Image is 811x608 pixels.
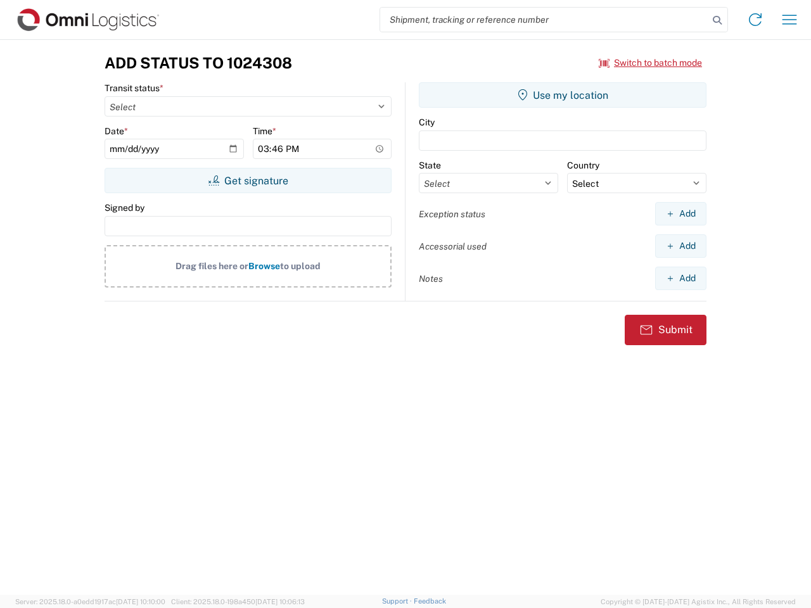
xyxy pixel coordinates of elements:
[248,261,280,271] span: Browse
[255,598,305,605] span: [DATE] 10:06:13
[105,168,392,193] button: Get signature
[105,202,144,213] label: Signed by
[625,315,706,345] button: Submit
[382,597,414,605] a: Support
[567,160,599,171] label: Country
[414,597,446,605] a: Feedback
[655,267,706,290] button: Add
[601,596,796,607] span: Copyright © [DATE]-[DATE] Agistix Inc., All Rights Reserved
[15,598,165,605] span: Server: 2025.18.0-a0edd1917ac
[105,54,292,72] h3: Add Status to 1024308
[419,208,485,220] label: Exception status
[419,160,441,171] label: State
[253,125,276,137] label: Time
[176,261,248,271] span: Drag files here or
[655,234,706,258] button: Add
[280,261,321,271] span: to upload
[171,598,305,605] span: Client: 2025.18.0-198a450
[419,273,443,284] label: Notes
[116,598,165,605] span: [DATE] 10:10:00
[380,8,708,32] input: Shipment, tracking or reference number
[599,53,702,73] button: Switch to batch mode
[105,82,163,94] label: Transit status
[419,241,487,252] label: Accessorial used
[655,202,706,225] button: Add
[419,117,435,128] label: City
[105,125,128,137] label: Date
[419,82,706,108] button: Use my location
